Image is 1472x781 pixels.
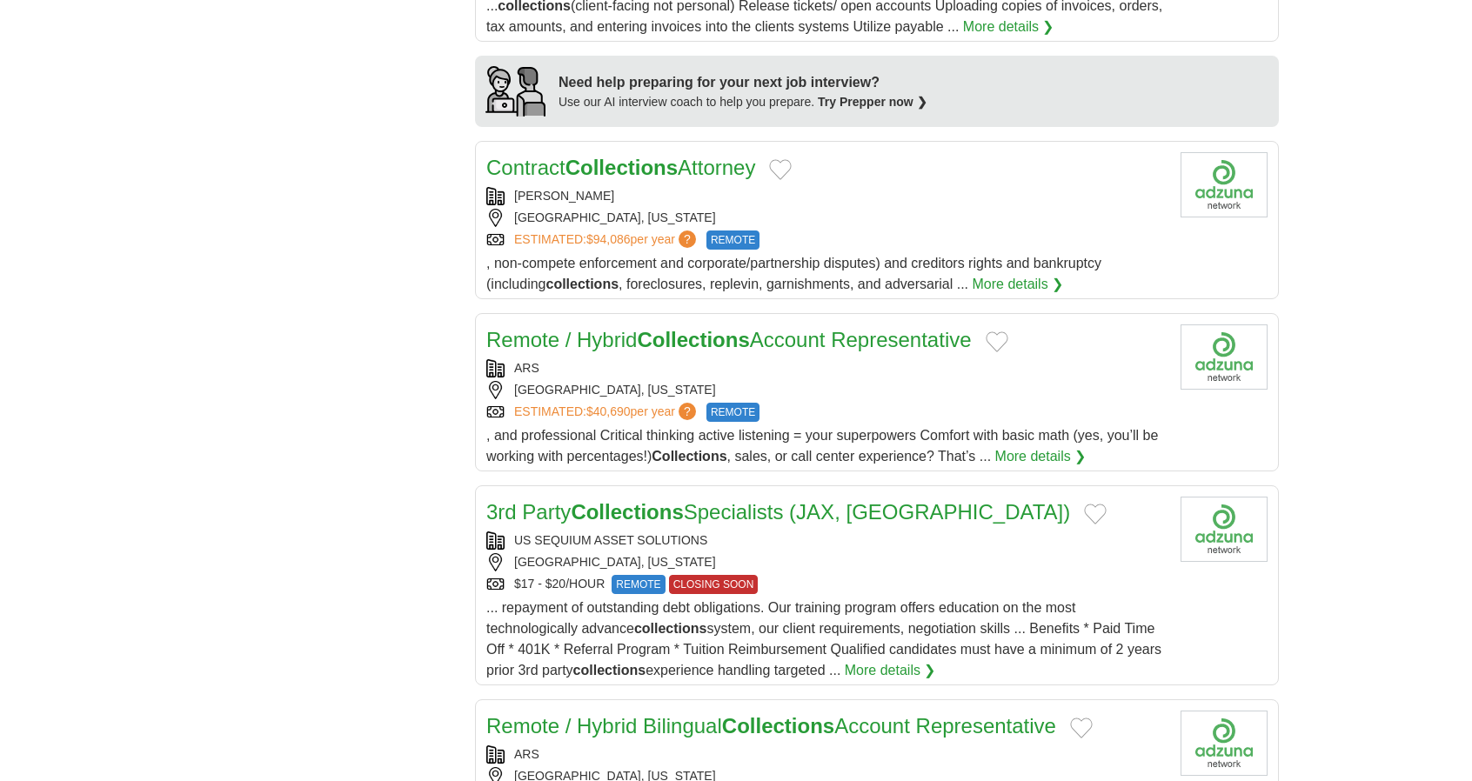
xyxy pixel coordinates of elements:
[612,575,665,594] span: REMOTE
[972,274,1063,295] a: More details ❯
[486,428,1158,464] span: , and professional Critical thinking active listening = your superpowers Comfort with basic math ...
[486,553,1167,571] div: [GEOGRAPHIC_DATA], [US_STATE]
[486,575,1167,594] div: $17 - $20/HOUR
[486,156,755,179] a: ContractCollectionsAttorney
[486,256,1101,291] span: , non-compete enforcement and corporate/partnership disputes) and creditors rights and bankruptcy...
[545,277,619,291] strong: collections
[486,531,1167,550] div: US SEQUIUM ASSET SOLUTIONS
[1181,152,1268,217] img: Company logo
[514,361,539,375] a: ARS
[586,232,631,246] span: $94,086
[637,328,749,351] strong: Collections
[573,663,646,678] strong: collections
[486,381,1167,399] div: [GEOGRAPHIC_DATA], [US_STATE]
[818,95,927,109] a: Try Prepper now ❯
[679,230,696,248] span: ?
[1070,718,1093,738] button: Add to favorite jobs
[514,230,699,250] a: ESTIMATED:$94,086per year?
[571,500,683,524] strong: Collections
[486,500,1070,524] a: 3rd PartyCollectionsSpecialists (JAX, [GEOGRAPHIC_DATA])
[995,446,1087,467] a: More details ❯
[559,93,927,111] div: Use our AI interview coach to help you prepare.
[652,449,726,464] strong: Collections
[514,747,539,761] a: ARS
[486,600,1161,678] span: ... repayment of outstanding debt obligations. Our training program offers education on the most ...
[669,575,759,594] span: CLOSING SOON
[559,72,927,93] div: Need help preparing for your next job interview?
[722,714,834,738] strong: Collections
[679,403,696,420] span: ?
[963,17,1054,37] a: More details ❯
[1181,497,1268,562] img: Company logo
[769,159,792,180] button: Add to favorite jobs
[565,156,678,179] strong: Collections
[486,187,1167,205] div: [PERSON_NAME]
[1181,324,1268,390] img: Ars-Rescue Rooter logo
[1181,711,1268,776] img: Ars-Rescue Rooter logo
[486,328,972,351] a: Remote / HybridCollectionsAccount Representative
[986,331,1008,352] button: Add to favorite jobs
[486,209,1167,227] div: [GEOGRAPHIC_DATA], [US_STATE]
[634,621,707,636] strong: collections
[514,403,699,422] a: ESTIMATED:$40,690per year?
[706,230,759,250] span: REMOTE
[486,714,1056,738] a: Remote / Hybrid BilingualCollectionsAccount Representative
[845,660,936,681] a: More details ❯
[1084,504,1107,524] button: Add to favorite jobs
[706,403,759,422] span: REMOTE
[586,404,631,418] span: $40,690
